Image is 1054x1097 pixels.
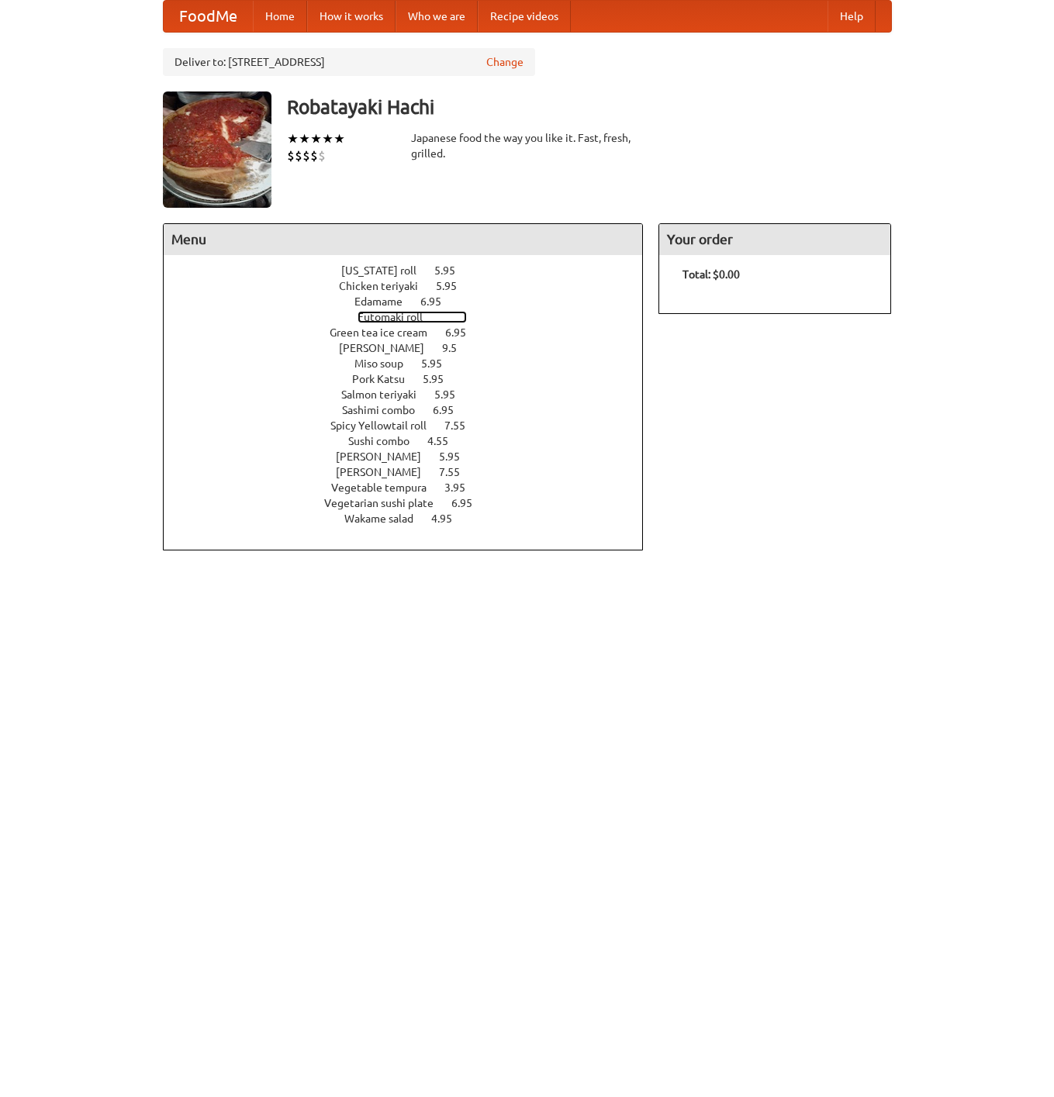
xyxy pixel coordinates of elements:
a: Pork Katsu 5.95 [352,373,472,385]
a: Help [828,1,876,32]
b: Total: $0.00 [683,268,740,281]
span: [PERSON_NAME] [336,450,437,463]
a: [PERSON_NAME] 7.55 [336,466,489,478]
span: Sushi combo [348,435,425,447]
a: Salmon teriyaki 5.95 [341,388,484,401]
span: Chicken teriyaki [339,280,434,292]
span: [US_STATE] roll [341,264,432,277]
li: $ [310,147,318,164]
li: ★ [322,130,333,147]
span: 5.95 [423,373,459,385]
span: [PERSON_NAME] [336,466,437,478]
li: $ [295,147,302,164]
span: 5.95 [436,280,472,292]
a: Change [486,54,524,70]
span: Vegetable tempura [331,481,442,494]
span: 3.95 [444,481,481,494]
a: Chicken teriyaki 5.95 [339,280,486,292]
span: 4.55 [427,435,464,447]
span: 5.95 [434,388,471,401]
h4: Menu [164,224,643,255]
li: $ [318,147,326,164]
a: Who we are [396,1,478,32]
a: [PERSON_NAME] 5.95 [336,450,489,463]
span: 5.95 [421,357,458,370]
span: 6.95 [445,326,482,339]
a: Sashimi combo 6.95 [342,404,482,416]
a: Futomaki roll [358,311,467,323]
span: Salmon teriyaki [341,388,432,401]
span: 7.55 [444,419,481,432]
span: 5.95 [434,264,471,277]
span: 6.95 [420,295,457,308]
a: Home [253,1,307,32]
li: ★ [333,130,345,147]
span: Green tea ice cream [330,326,443,339]
a: Wakame salad 4.95 [344,512,481,525]
a: How it works [307,1,396,32]
a: FoodMe [164,1,253,32]
span: 4.95 [431,512,468,525]
a: Sushi combo 4.55 [348,435,477,447]
a: [US_STATE] roll 5.95 [341,264,484,277]
span: 7.55 [439,466,475,478]
span: Wakame salad [344,512,429,525]
span: Spicy Yellowtail roll [330,419,442,432]
a: Green tea ice cream 6.95 [330,326,495,339]
h3: Robatayaki Hachi [287,91,892,122]
span: Miso soup [354,357,419,370]
span: 5.95 [439,450,475,463]
span: [PERSON_NAME] [339,342,440,354]
span: 6.95 [451,497,488,509]
a: Recipe videos [478,1,571,32]
div: Deliver to: [STREET_ADDRESS] [163,48,535,76]
span: 6.95 [433,404,469,416]
li: ★ [299,130,310,147]
a: Vegetarian sushi plate 6.95 [324,497,501,509]
li: ★ [287,130,299,147]
span: Sashimi combo [342,404,430,416]
a: Miso soup 5.95 [354,357,471,370]
span: Futomaki roll [358,311,438,323]
li: $ [302,147,310,164]
img: angular.jpg [163,91,271,208]
span: Edamame [354,295,418,308]
div: Japanese food the way you like it. Fast, fresh, grilled. [411,130,644,161]
a: Vegetable tempura 3.95 [331,481,494,494]
a: Spicy Yellowtail roll 7.55 [330,419,494,432]
h4: Your order [659,224,890,255]
li: $ [287,147,295,164]
a: Edamame 6.95 [354,295,470,308]
li: ★ [310,130,322,147]
span: 9.5 [442,342,472,354]
span: Pork Katsu [352,373,420,385]
span: Vegetarian sushi plate [324,497,449,509]
a: [PERSON_NAME] 9.5 [339,342,486,354]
